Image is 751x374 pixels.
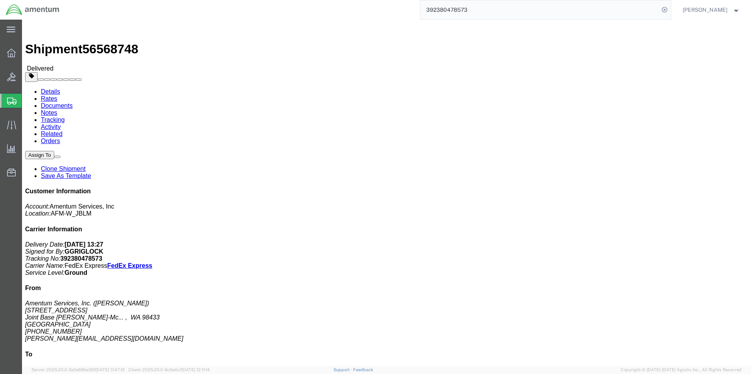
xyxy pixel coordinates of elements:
[420,0,659,19] input: Search for shipment number, reference number
[621,367,742,373] span: Copyright © [DATE]-[DATE] Agistix Inc., All Rights Reserved
[682,5,740,15] button: [PERSON_NAME]
[353,367,373,372] a: Feedback
[95,367,125,372] span: [DATE] 11:47:12
[5,4,60,16] img: logo
[181,367,210,372] span: [DATE] 12:11:14
[128,367,210,372] span: Client: 2025.20.0-8c6e0cf
[22,20,751,366] iframe: FS Legacy Container
[333,367,353,372] a: Support
[683,5,727,14] span: Regina Escobar
[31,367,125,372] span: Server: 2025.20.0-5efa686e39f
